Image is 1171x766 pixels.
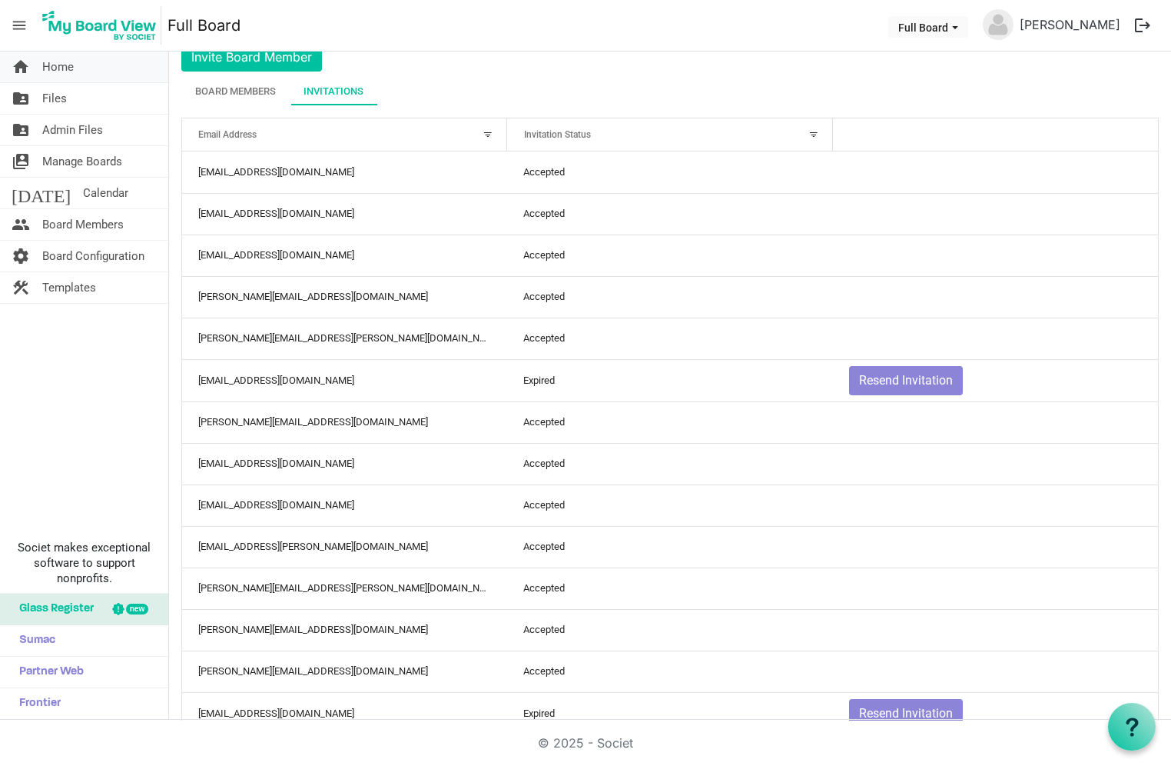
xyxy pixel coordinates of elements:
[507,443,832,485] td: Accepted column header Invitation Status
[126,604,148,614] div: new
[182,235,507,276] td: medinac@robinsonaerial.com column header Email Address
[12,178,71,208] span: [DATE]
[507,276,832,318] td: Accepted column header Invitation Status
[12,272,30,303] span: construction
[507,526,832,568] td: Accepted column header Invitation Status
[5,11,34,40] span: menu
[833,318,1158,359] td: is template cell column header
[38,6,161,45] img: My Board View Logo
[42,272,96,303] span: Templates
[524,129,591,140] span: Invitation Status
[507,318,832,359] td: Accepted column header Invitation Status
[12,594,94,624] span: Glass Register
[12,209,30,240] span: people
[7,540,161,586] span: Societ makes exceptional software to support nonprofits.
[12,83,30,114] span: folder_shared
[195,84,276,99] div: Board Members
[182,692,507,734] td: lalamo@alamoinsurance.net column header Email Address
[849,699,963,728] button: Resend Invitation
[12,241,30,271] span: settings
[507,152,832,193] td: Accepted column header Invitation Status
[42,146,122,177] span: Manage Boards
[507,692,832,734] td: Expired column header Invitation Status
[833,568,1158,609] td: is template cell column header
[83,178,128,208] span: Calendar
[507,651,832,692] td: Accepted column header Invitation Status
[833,276,1158,318] td: is template cell column header
[182,193,507,235] td: dmelan@shccnj.org column header Email Address
[833,692,1158,734] td: Resend Invitation is template cell column header
[833,609,1158,651] td: is template cell column header
[833,401,1158,443] td: is template cell column header
[833,485,1158,526] td: is template cell column header
[888,16,968,38] button: Full Board dropdownbutton
[833,235,1158,276] td: is template cell column header
[42,115,103,145] span: Admin Files
[38,6,168,45] a: My Board View Logo
[182,485,507,526] td: drodriguez@njm.com column header Email Address
[182,152,507,193] td: alopez@shccnj.org column header Email Address
[12,688,61,719] span: Frontier
[182,651,507,692] td: lilia@grupolaprovidencia.net column header Email Address
[833,526,1158,568] td: is template cell column header
[182,276,507,318] td: osorio@business.rutgers.edu column header Email Address
[12,115,30,145] span: folder_shared
[833,152,1158,193] td: is template cell column header
[182,568,507,609] td: jeffrey.martinez@pnc.com column header Email Address
[182,359,507,401] td: claribeltcortes@gmail.com column header Email Address
[12,657,84,688] span: Partner Web
[1126,9,1159,42] button: logout
[983,9,1013,40] img: no-profile-picture.svg
[181,78,1159,105] div: tab-header
[507,401,832,443] td: Accepted column header Invitation Status
[42,52,74,82] span: Home
[182,401,507,443] td: cristina@statesideaffairs.com column header Email Address
[507,485,832,526] td: Accepted column header Invitation Status
[833,193,1158,235] td: is template cell column header
[507,609,832,651] td: Accepted column header Invitation Status
[304,84,363,99] div: Invitations
[198,129,257,140] span: Email Address
[182,526,507,568] td: gartiles@mccarter.com column header Email Address
[507,235,832,276] td: Accepted column header Invitation Status
[849,366,963,395] button: Resend Invitation
[168,10,241,41] a: Full Board
[12,625,55,656] span: Sumac
[12,146,30,177] span: switch_account
[833,443,1158,485] td: is template cell column header
[182,318,507,359] td: blenda.pinto@united.com column header Email Address
[538,735,633,751] a: © 2025 - Societ
[507,193,832,235] td: Accepted column header Invitation Status
[42,241,144,271] span: Board Configuration
[833,359,1158,401] td: Resend Invitation is template cell column header
[181,42,322,72] button: Invite Board Member
[42,83,67,114] span: Files
[507,568,832,609] td: Accepted column header Invitation Status
[182,609,507,651] td: john.lucas2@wellsfargo.com column header Email Address
[12,52,30,82] span: home
[182,443,507,485] td: elisa.charters@latinasurge.org column header Email Address
[1013,9,1126,40] a: [PERSON_NAME]
[833,651,1158,692] td: is template cell column header
[42,209,124,240] span: Board Members
[507,359,832,401] td: Expired column header Invitation Status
